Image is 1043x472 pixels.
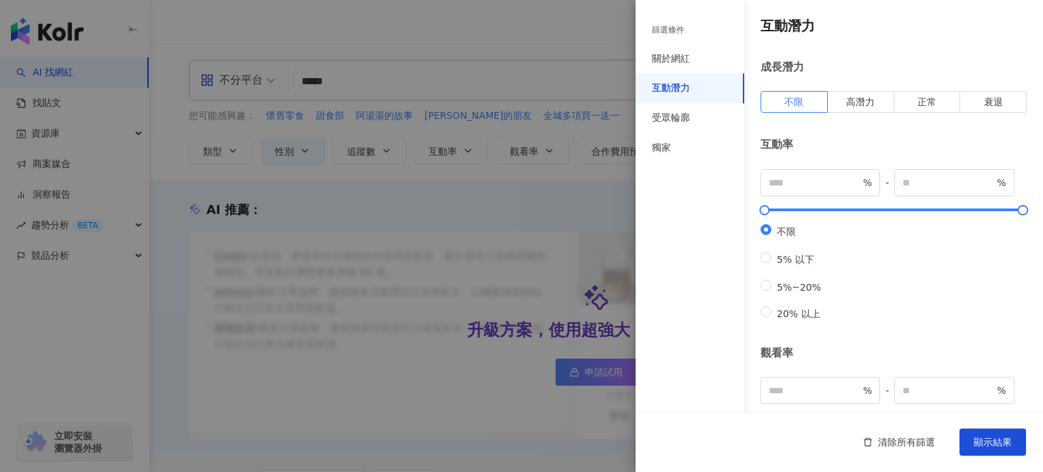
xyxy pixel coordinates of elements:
span: 5% 以下 [771,254,820,265]
span: 衰退 [984,96,1003,107]
span: 清除所有篩選 [878,437,935,448]
div: 受眾輪廓 [652,111,690,125]
span: - [880,383,894,398]
span: % [863,175,872,190]
div: 獨家 [652,141,671,155]
div: 關於網紅 [652,52,690,66]
span: % [997,383,1006,398]
div: 互動潛力 [652,81,690,95]
div: 觀看率 [761,346,1027,361]
span: 顯示結果 [974,437,1012,448]
div: 篩選條件 [652,24,684,36]
span: % [863,383,872,398]
span: 正常 [917,96,936,107]
span: 高潛力 [846,96,875,107]
span: % [997,175,1006,190]
h4: 互動潛力 [761,16,1027,35]
span: 20% 以上 [771,308,826,319]
span: 不限 [771,226,801,237]
span: delete [863,437,873,447]
button: 顯示結果 [959,429,1026,456]
button: 清除所有篩選 [849,429,949,456]
div: 互動率 [761,137,1027,152]
span: 5%~20% [771,282,826,293]
span: - [880,175,894,190]
span: 不限 [784,96,803,107]
div: 成長潛力 [761,60,1027,75]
